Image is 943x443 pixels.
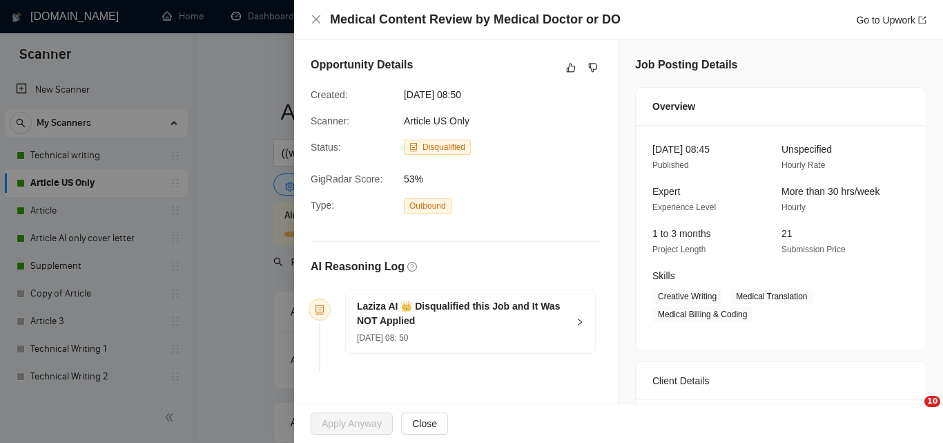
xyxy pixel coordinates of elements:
span: [DATE] 08:45 [652,144,710,155]
button: dislike [585,59,601,76]
span: question-circle [407,262,417,272]
span: 1 to 3 months [652,228,711,239]
h5: Job Posting Details [635,57,737,73]
span: Created: [311,89,348,100]
span: Overview [652,99,695,114]
span: Project Length [652,245,706,254]
span: Expert [652,186,680,197]
h5: Laziza AI 👑 Disqualified this Job and It Was NOT Applied [357,299,567,328]
span: like [566,62,576,73]
button: Close [401,413,448,435]
span: 53% [404,171,611,187]
span: [DATE] 08: 50 [357,333,408,343]
span: export [918,16,926,24]
a: Go to Upworkexport [856,15,926,26]
button: Close [311,14,322,26]
span: 10 [924,396,940,407]
span: Hourly Rate [781,160,825,170]
span: Medical Billing & Coding [652,307,752,322]
span: Article US Only [404,115,469,126]
h4: Medical Content Review by Medical Doctor or DO [330,11,621,28]
span: Medical Translation [730,289,813,304]
span: dislike [588,62,598,73]
div: Client Details [652,362,909,399]
span: Unspecified [781,144,832,155]
span: GigRadar Score: [311,173,382,185]
span: [DATE] 08:50 [404,87,611,102]
h5: Opportunity Details [311,57,413,73]
span: Hourly [781,202,806,212]
span: Close [412,416,437,431]
span: More than 30 hrs/week [781,186,879,197]
span: robot [315,305,324,314]
span: Type: [311,200,334,211]
iframe: Intercom live chat [896,396,929,429]
span: Published [652,160,689,170]
span: close [311,14,322,25]
span: Submission Price [781,245,846,254]
span: robot [409,143,418,151]
span: Experience Level [652,202,716,212]
h5: AI Reasoning Log [311,258,405,275]
span: Creative Writing [652,289,722,304]
span: right [576,318,584,326]
span: Scanner: [311,115,349,126]
span: Disqualified [422,142,465,152]
span: Skills [652,270,675,281]
span: 21 [781,228,793,239]
button: like [563,59,579,76]
span: Outbound [404,198,451,214]
span: Status: [311,142,341,153]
